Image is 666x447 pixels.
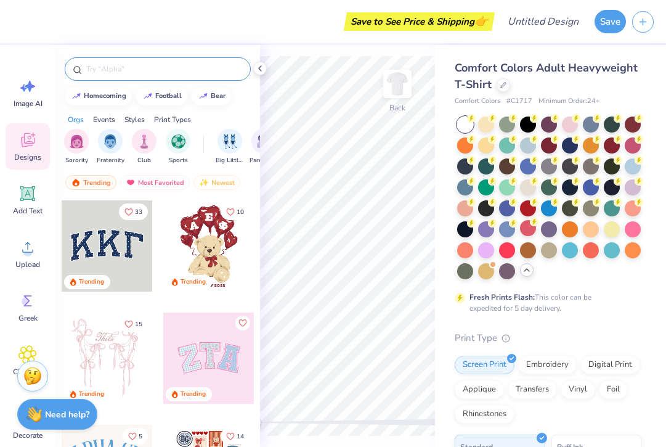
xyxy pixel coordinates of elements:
div: filter for Sorority [64,129,89,165]
button: filter button [64,129,89,165]
img: Club Image [137,134,151,149]
img: trend_line.gif [198,92,208,100]
div: filter for Sports [166,129,190,165]
img: Sorority Image [70,134,84,149]
button: bear [192,87,231,105]
span: Sports [169,156,188,165]
strong: Need help? [45,409,89,420]
span: Comfort Colors Adult Heavyweight T-Shirt [455,60,638,92]
div: filter for Parent's Weekend [250,129,278,165]
button: football [136,87,187,105]
div: Digital Print [580,356,640,374]
div: Trending [65,175,116,190]
div: This color can be expedited for 5 day delivery. [469,292,621,314]
img: Parent's Weekend Image [257,134,271,149]
img: most_fav.gif [126,178,136,187]
div: Print Types [154,114,191,125]
span: 10 [237,209,244,215]
div: Save to See Price & Shipping [347,12,492,31]
img: Fraternity Image [104,134,117,149]
span: Clipart & logos [7,367,48,387]
span: Big Little Reveal [216,156,244,165]
button: filter button [250,129,278,165]
div: filter for Fraternity [97,129,124,165]
span: Club [137,156,151,165]
img: newest.gif [199,178,209,187]
div: Orgs [68,114,84,125]
span: Parent's Weekend [250,156,278,165]
span: Designs [14,152,41,162]
button: Like [221,428,250,445]
span: # C1717 [506,96,532,107]
span: 15 [135,321,142,327]
div: Transfers [508,380,557,399]
button: Like [119,316,148,332]
div: Rhinestones [455,405,514,424]
div: Trending [181,277,206,287]
span: 👉 [474,14,488,28]
span: 33 [135,209,142,215]
img: trend_line.gif [71,92,81,100]
div: Vinyl [561,380,595,399]
span: Add Text [13,206,43,216]
button: Like [235,316,250,330]
div: Back [389,102,405,113]
div: Events [93,114,115,125]
div: Trending [181,390,206,399]
div: Trending [79,277,104,287]
img: trending.gif [71,178,81,187]
div: Embroidery [518,356,577,374]
span: Decorate [13,430,43,440]
div: homecoming [84,92,126,99]
button: homecoming [65,87,132,105]
div: Foil [599,380,628,399]
div: Trending [79,390,104,399]
span: Greek [18,313,38,323]
div: Newest [193,175,240,190]
button: Save [595,10,626,33]
span: 14 [237,433,244,440]
span: Upload [15,260,40,269]
span: 5 [139,433,142,440]
span: Minimum Order: 24 + [538,96,600,107]
div: Most Favorited [120,175,190,190]
span: Image AI [14,99,43,109]
img: Big Little Reveal Image [223,134,237,149]
button: Like [221,203,250,220]
button: filter button [216,129,244,165]
img: trend_line.gif [143,92,153,100]
img: Back [385,72,410,96]
div: bear [211,92,225,99]
div: Styles [124,114,145,125]
input: Try "Alpha" [85,63,243,75]
input: Untitled Design [498,9,588,34]
div: filter for Club [132,129,156,165]
span: Comfort Colors [455,96,500,107]
img: Sports Image [171,134,185,149]
button: filter button [97,129,124,165]
span: Sorority [65,156,88,165]
button: filter button [166,129,190,165]
div: Screen Print [455,356,514,374]
div: football [155,92,182,99]
button: filter button [132,129,156,165]
strong: Fresh Prints Flash: [469,292,535,302]
div: Print Type [455,331,641,345]
div: filter for Big Little Reveal [216,129,244,165]
button: Like [119,203,148,220]
button: Like [123,428,148,445]
span: Fraternity [97,156,124,165]
div: Applique [455,380,504,399]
